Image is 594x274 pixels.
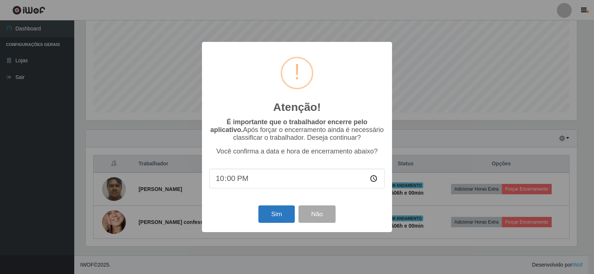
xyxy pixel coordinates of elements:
b: É importante que o trabalhador encerre pelo aplicativo. [210,118,367,133]
p: Após forçar o encerramento ainda é necessário classificar o trabalhador. Deseja continuar? [209,118,385,142]
h2: Atenção! [273,100,321,114]
p: Você confirma a data e hora de encerramento abaixo? [209,148,385,155]
button: Sim [258,205,294,223]
button: Não [298,205,335,223]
